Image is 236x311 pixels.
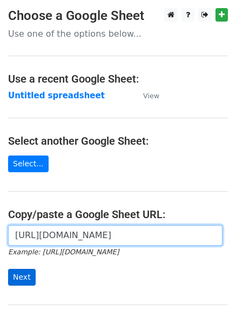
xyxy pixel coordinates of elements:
iframe: Chat Widget [182,259,236,311]
h4: Select another Google Sheet: [8,134,228,147]
input: Paste your Google Sheet URL here [8,225,222,246]
small: View [143,92,159,100]
a: Select... [8,155,49,172]
h3: Choose a Google Sheet [8,8,228,24]
h4: Copy/paste a Google Sheet URL: [8,208,228,221]
h4: Use a recent Google Sheet: [8,72,228,85]
p: Use one of the options below... [8,28,228,39]
a: View [132,91,159,100]
input: Next [8,269,36,286]
a: Untitled spreadsheet [8,91,105,100]
small: Example: [URL][DOMAIN_NAME] [8,248,119,256]
div: Widget Obrolan [182,259,236,311]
